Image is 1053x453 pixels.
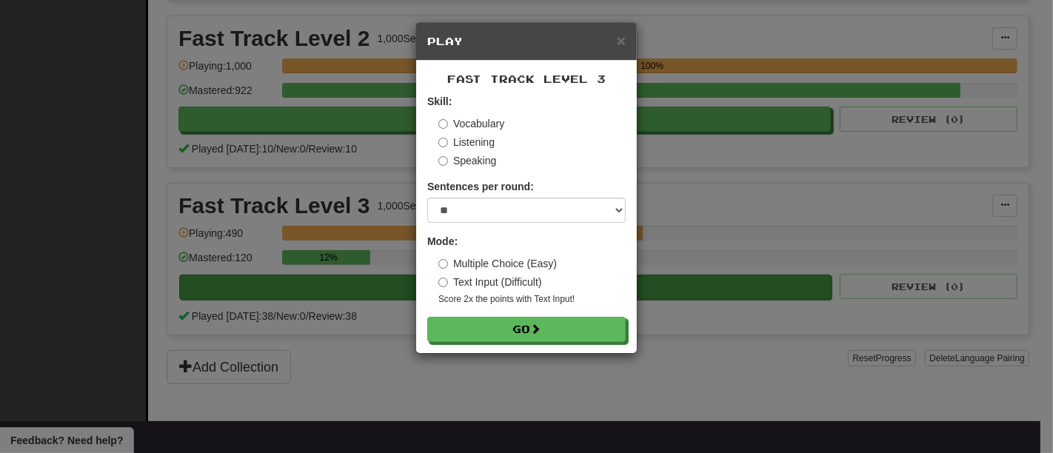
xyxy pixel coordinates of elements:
input: Text Input (Difficult) [438,278,448,287]
label: Sentences per round: [427,179,534,194]
label: Vocabulary [438,116,504,131]
label: Text Input (Difficult) [438,275,542,289]
input: Multiple Choice (Easy) [438,259,448,269]
button: Go [427,317,626,342]
input: Vocabulary [438,119,448,129]
label: Multiple Choice (Easy) [438,256,557,271]
input: Listening [438,138,448,147]
label: Speaking [438,153,496,168]
span: × [617,32,626,49]
span: Fast Track Level 3 [447,73,606,85]
small: Score 2x the points with Text Input ! [438,293,626,306]
h5: Play [427,34,626,49]
label: Listening [438,135,495,150]
strong: Skill: [427,95,452,107]
input: Speaking [438,156,448,166]
button: Close [617,33,626,48]
strong: Mode: [427,235,458,247]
